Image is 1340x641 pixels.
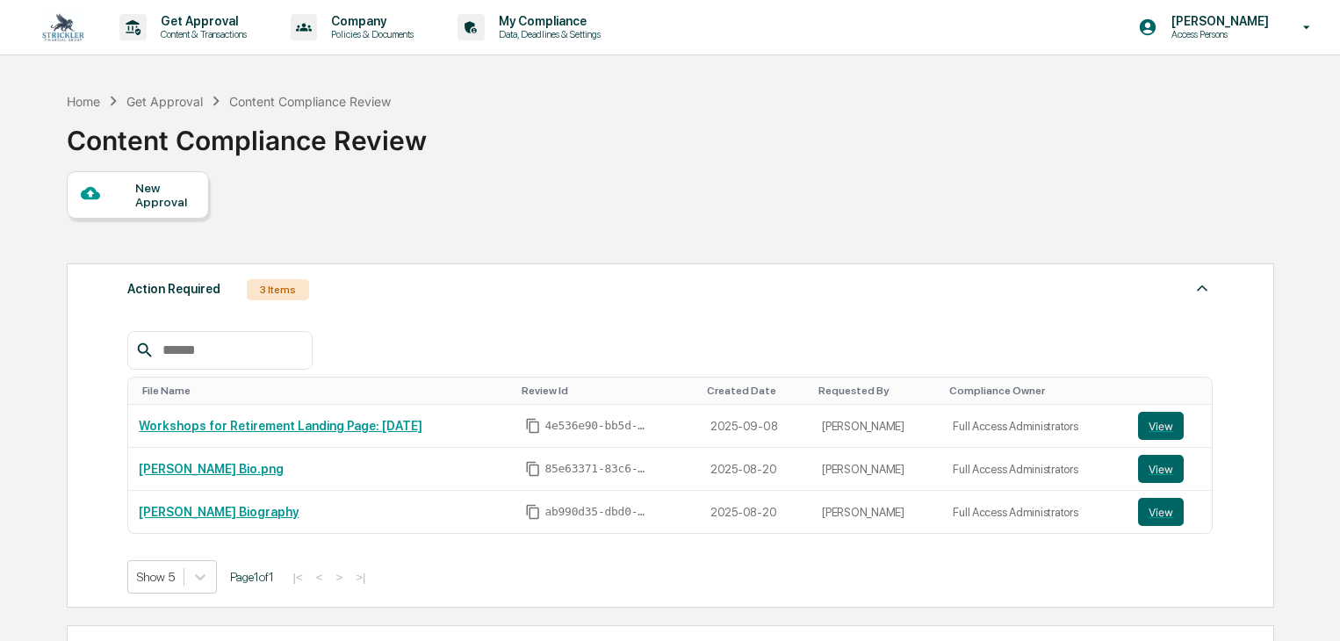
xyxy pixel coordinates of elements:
p: Data, Deadlines & Settings [485,28,609,40]
div: Content Compliance Review [67,111,427,156]
td: [PERSON_NAME] [811,448,942,491]
a: Workshops for Retirement Landing Page: [DATE] [139,419,422,433]
div: New Approval [135,181,194,209]
td: [PERSON_NAME] [811,491,942,533]
img: logo [42,13,84,41]
span: Copy Id [525,504,541,520]
p: [PERSON_NAME] [1157,14,1278,28]
button: View [1138,455,1184,483]
button: > [330,570,348,585]
div: Toggle SortBy [949,385,1120,397]
button: View [1138,412,1184,440]
iframe: Open customer support [1284,583,1331,630]
td: Full Access Administrators [942,405,1127,448]
p: My Compliance [485,14,609,28]
td: 2025-08-20 [700,491,811,533]
div: Toggle SortBy [818,385,935,397]
a: [PERSON_NAME] Bio.png [139,462,284,476]
div: Toggle SortBy [522,385,692,397]
div: Toggle SortBy [142,385,508,397]
button: View [1138,498,1184,526]
button: < [311,570,328,585]
button: >| [350,570,371,585]
div: Home [67,94,100,109]
button: |< [287,570,307,585]
span: 85e63371-83c6-493e-b577-d24574219749 [544,462,650,476]
p: Get Approval [147,14,256,28]
a: View [1138,498,1201,526]
div: Action Required [127,277,220,300]
a: View [1138,455,1201,483]
td: Full Access Administrators [942,491,1127,533]
span: Page 1 of 1 [230,570,274,584]
a: [PERSON_NAME] Biography [139,505,299,519]
p: Content & Transactions [147,28,256,40]
div: Content Compliance Review [229,94,391,109]
img: caret [1192,277,1213,299]
td: 2025-09-08 [700,405,811,448]
p: Company [317,14,422,28]
td: [PERSON_NAME] [811,405,942,448]
span: 4e536e90-bb5d-4f80-ac58-ab76883e4e54 [544,419,650,433]
div: Get Approval [126,94,203,109]
div: 3 Items [247,279,309,300]
p: Policies & Documents [317,28,422,40]
td: Full Access Administrators [942,448,1127,491]
span: ab990d35-dbd0-4899-8783-2fa5b8b170ae [544,505,650,519]
td: 2025-08-20 [700,448,811,491]
span: Copy Id [525,418,541,434]
div: Toggle SortBy [707,385,804,397]
div: Toggle SortBy [1142,385,1205,397]
a: View [1138,412,1201,440]
p: Access Persons [1157,28,1278,40]
span: Copy Id [525,461,541,477]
